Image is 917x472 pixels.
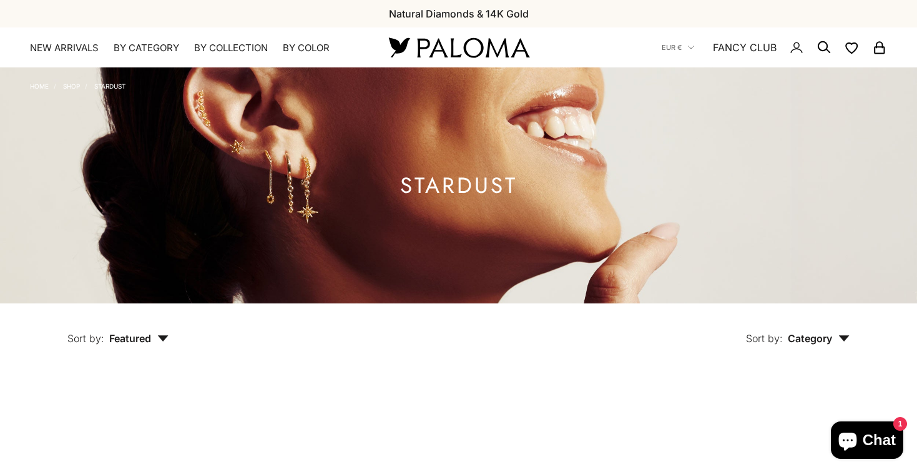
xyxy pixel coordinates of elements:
[283,42,330,54] summary: By Color
[717,303,878,356] button: Sort by: Category
[30,42,99,54] a: NEW ARRIVALS
[109,332,169,345] span: Featured
[94,82,125,90] a: Stardust
[400,178,517,194] h1: Stardust
[114,42,179,54] summary: By Category
[389,6,529,22] p: Natural Diamonds & 14K Gold
[30,82,49,90] a: Home
[662,42,694,53] button: EUR €
[662,42,682,53] span: EUR €
[39,303,197,356] button: Sort by: Featured
[662,27,887,67] nav: Secondary navigation
[30,80,125,90] nav: Breadcrumb
[788,332,850,345] span: Category
[194,42,268,54] summary: By Collection
[30,42,359,54] nav: Primary navigation
[63,82,80,90] a: Shop
[713,39,777,56] a: FANCY CLUB
[746,332,783,345] span: Sort by:
[67,332,104,345] span: Sort by:
[827,421,907,462] inbox-online-store-chat: Shopify online store chat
